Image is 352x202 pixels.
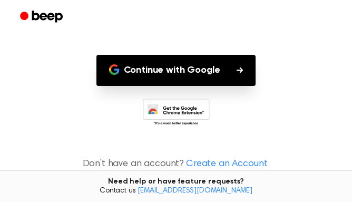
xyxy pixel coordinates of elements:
a: Beep [13,7,72,27]
a: [EMAIL_ADDRESS][DOMAIN_NAME] [138,187,252,195]
button: Continue with Google [96,55,256,86]
a: Create an Account [186,157,267,171]
p: Don’t have an account? [13,157,339,171]
span: Contact us [6,187,346,196]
